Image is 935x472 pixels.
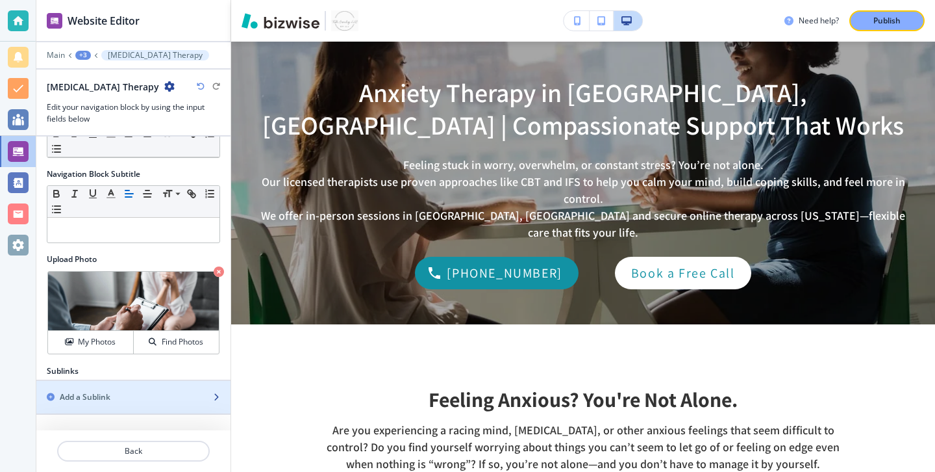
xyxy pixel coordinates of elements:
a: [PHONE_NUMBER] [415,257,578,289]
img: Bizwise Logo [242,13,319,29]
p: [MEDICAL_DATA] Therapy [108,51,203,60]
p: Feeling stuck in worry, overwhelm, or constant stress? You’re not alone. [256,157,910,174]
button: Add a Sublink [36,381,231,413]
h4: My Photos [78,336,116,348]
button: Find Photos [134,331,219,354]
p: Our licensed therapists use proven approaches like CBT and IFS to help you calm your mind, build ... [256,174,910,207]
h2: Add a Sublink [60,391,110,403]
h3: Need help? [799,15,839,27]
h2: Website Editor [68,13,140,29]
button: +3 [75,51,91,60]
h2: Sublinks [47,365,79,377]
h4: Find Photos [162,336,203,348]
button: My Photos [48,331,134,354]
button: Back [57,441,210,462]
div: My PhotosFind Photos [47,270,220,355]
p: Publish [873,15,901,27]
p: Back [58,445,208,457]
p: [PHONE_NUMBER] [447,263,562,283]
img: editor icon [47,13,62,29]
a: Book a Free Call [615,257,751,289]
button: Publish [849,10,925,31]
p: Book a Free Call [631,263,735,283]
h2: Navigation Block Subtitle [47,168,140,180]
p: We offer in-person sessions in [GEOGRAPHIC_DATA], [GEOGRAPHIC_DATA] and secure online therapy acr... [256,207,910,241]
button: Main [47,51,65,60]
p: Feeling Anxious? You're Not Alone. [319,387,847,412]
h2: Upload Photo [47,254,220,265]
h3: Edit your navigation block by using the input fields below [47,101,220,125]
div: (770) 800-7362 [415,257,578,289]
img: Your Logo [331,10,358,31]
button: [MEDICAL_DATA] Therapy [101,50,209,60]
h2: [MEDICAL_DATA] Therapy [47,80,159,94]
p: Anxiety Therapy in [GEOGRAPHIC_DATA], [GEOGRAPHIC_DATA] | Compassionate Support That Works [256,77,910,141]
